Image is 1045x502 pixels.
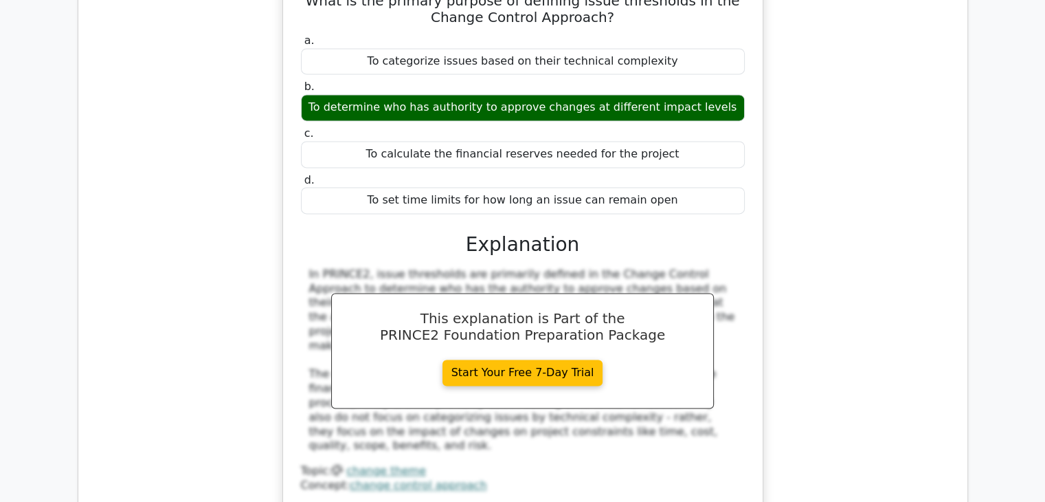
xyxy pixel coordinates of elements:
a: Start Your Free 7-Day Trial [442,360,603,386]
div: To determine who has authority to approve changes at different impact levels [301,94,745,121]
div: In PRINCE2, issue thresholds are primarily defined in the Change Control Approach to determine wh... [309,268,737,453]
h3: Explanation [309,233,737,257]
span: d. [304,173,315,186]
span: b. [304,80,315,93]
a: change theme [346,464,426,477]
div: To calculate the financial reserves needed for the project [301,141,745,168]
div: Concept: [301,479,745,493]
div: To categorize issues based on their technical complexity [301,48,745,75]
div: To set time limits for how long an issue can remain open [301,187,745,214]
span: c. [304,127,314,140]
span: a. [304,34,315,47]
a: change control approach [350,479,486,492]
div: Topic: [301,464,745,479]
